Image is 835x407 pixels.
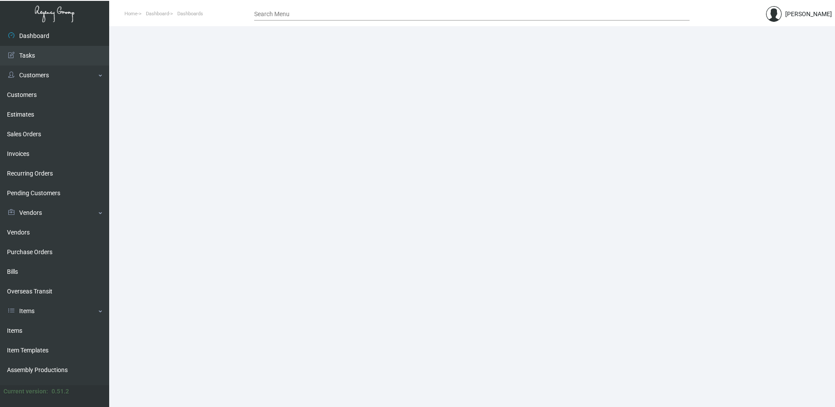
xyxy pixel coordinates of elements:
[146,11,169,17] span: Dashboard
[3,387,48,396] div: Current version:
[766,6,782,22] img: admin@bootstrapmaster.com
[52,387,69,396] div: 0.51.2
[785,10,832,19] div: [PERSON_NAME]
[177,11,203,17] span: Dashboards
[124,11,138,17] span: Home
